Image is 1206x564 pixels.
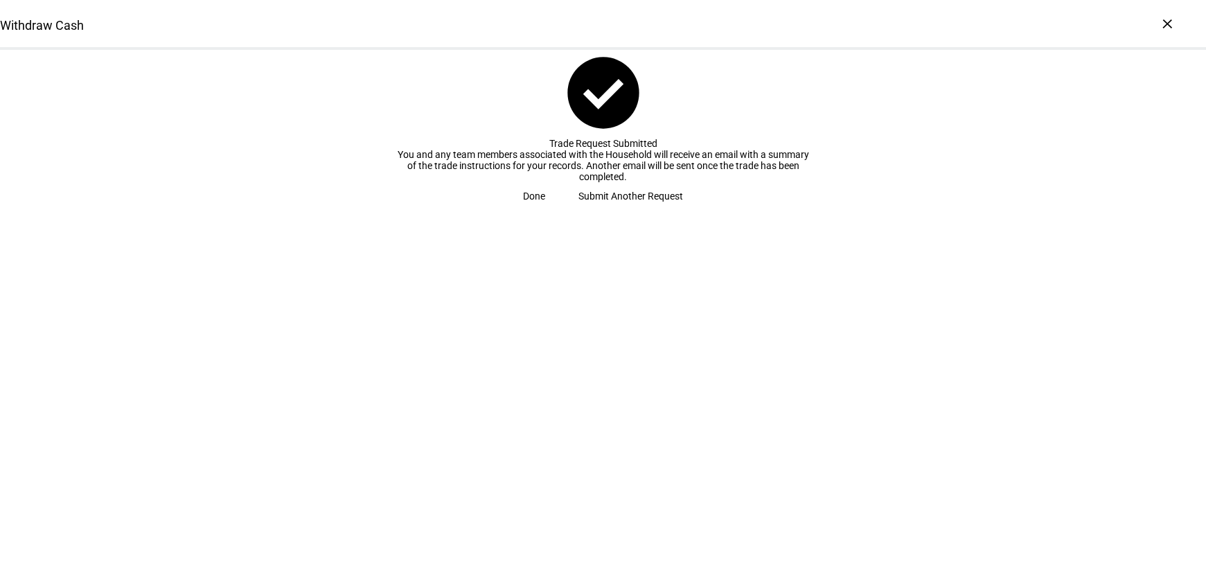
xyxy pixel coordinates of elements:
div: You and any team members associated with the Household will receive an email with a summary of th... [396,149,811,182]
div: Trade Request Submitted [396,138,811,149]
mat-icon: check_circle [560,50,646,136]
span: Done [523,182,545,210]
span: Submit Another Request [578,182,683,210]
button: Done [506,182,562,210]
div: × [1156,12,1178,35]
button: Submit Another Request [562,182,700,210]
